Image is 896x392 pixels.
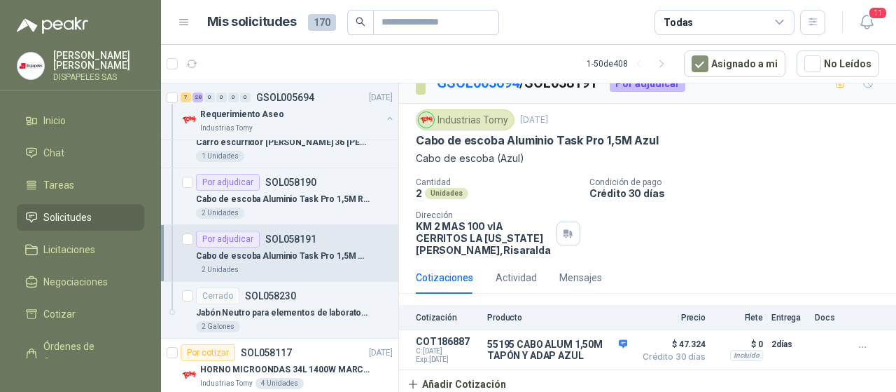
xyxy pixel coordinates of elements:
button: 11 [854,10,879,35]
p: Carro escurridor [PERSON_NAME] 36 [PERSON_NAME] [196,136,370,149]
img: Company Logo [17,53,44,79]
div: 2 Galones [196,321,240,332]
a: Por adjudicarSOL058191Cabo de escoba Aluminio Task Pro 1,5M Azul2 Unidades [161,225,398,282]
p: Cabo de escoba (Azul) [416,151,879,166]
div: Por cotizar [181,344,235,361]
p: [DATE] [520,114,548,127]
p: COT186887 [416,336,479,347]
p: SOL058191 [265,234,316,244]
p: Dirección [416,210,551,220]
a: Solicitudes [17,204,144,231]
p: SOL058190 [265,177,316,187]
span: Negociaciones [43,274,108,290]
div: 2 Unidades [196,264,244,276]
p: SOL058117 [241,348,292,358]
p: Cabo de escoba Aluminio Task Pro 1,5M Azul [416,133,658,148]
div: 7 [181,93,191,102]
img: Logo peakr [17,17,88,34]
span: Cotizar [43,306,76,322]
p: 2 [416,187,422,199]
span: Licitaciones [43,242,95,257]
span: Inicio [43,113,66,128]
span: 170 [308,14,336,31]
div: Actividad [496,270,537,285]
img: Company Logo [181,367,197,384]
a: Inicio [17,107,144,134]
p: [DATE] [369,346,393,360]
p: Flete [714,313,763,323]
span: 11 [868,6,888,20]
p: Crédito 30 días [589,187,890,199]
p: KM 2 MAS 100 vIA CERRITOS LA [US_STATE] [PERSON_NAME] , Risaralda [416,220,551,256]
div: 4 Unidades [255,378,304,389]
p: SOL058230 [245,291,296,301]
div: 1 Unidades [196,151,244,162]
div: Mensajes [559,270,602,285]
p: Condición de pago [589,177,890,187]
span: Chat [43,145,64,161]
div: Cerrado [196,288,239,304]
span: Tareas [43,177,74,193]
p: [PERSON_NAME] [PERSON_NAME] [53,50,144,70]
button: No Leídos [797,50,879,77]
button: Asignado a mi [684,50,785,77]
div: 0 [216,93,227,102]
p: [DATE] [369,91,393,104]
div: Por adjudicar [610,75,685,92]
p: DISPAPELES SAS [53,73,144,81]
div: Por adjudicar [196,231,260,248]
div: Unidades [425,188,468,199]
p: $ 0 [714,336,763,353]
p: Precio [636,313,706,323]
span: Exp: [DATE] [416,356,479,364]
p: HORNO MICROONDAS 34L 1400W MARCA TORNADO. [200,363,374,377]
div: 0 [228,93,239,102]
a: Chat [17,140,144,166]
p: Cabo de escoba Aluminio Task Pro 1,5M Rojo [196,193,370,206]
p: Cantidad [416,177,578,187]
img: Company Logo [419,112,434,128]
span: Órdenes de Compra [43,339,131,370]
span: $ 47.324 [636,336,706,353]
div: Incluido [730,350,763,361]
img: Company Logo [181,111,197,128]
span: Solicitudes [43,210,92,225]
p: Industrias Tomy [200,378,253,389]
div: 1 - 50 de 408 [587,53,673,75]
span: Crédito 30 días [636,353,706,361]
p: Cotización [416,313,479,323]
h1: Mis solicitudes [207,12,297,32]
div: 2 Unidades [196,208,244,219]
div: 0 [204,93,215,102]
div: Todas [664,15,693,30]
div: Cotizaciones [416,270,473,285]
a: Licitaciones [17,236,144,263]
a: GSOL005694 [437,74,519,91]
p: Jabón Neutro para elementos de laboratorio por galón (adjuntar ficha tecnica) [196,306,370,320]
a: Órdenes de Compra [17,333,144,375]
p: Requerimiento Aseo [200,108,284,121]
div: 28 [192,93,203,102]
p: Docs [815,313,843,323]
span: search [356,17,365,27]
div: Industrias Tomy [416,109,514,130]
div: 0 [240,93,251,102]
p: / SOL058191 [437,72,598,94]
p: Entrega [771,313,806,323]
a: 7 28 0 0 0 0 GSOL005694[DATE] Company LogoRequerimiento AseoIndustrias Tomy [181,89,395,134]
div: Por adjudicar [196,174,260,191]
p: 2 días [771,336,806,353]
a: CerradoSOL058230Jabón Neutro para elementos de laboratorio por galón (adjuntar ficha tecnica)2 Ga... [161,282,398,339]
p: Industrias Tomy [200,123,253,134]
p: 55195 CABO ALUM 1,50M TAPÓN Y ADAP AZUL [487,339,627,361]
p: Producto [487,313,627,323]
a: Cotizar [17,301,144,327]
p: GSOL005694 [256,93,314,102]
a: Negociaciones [17,269,144,295]
a: Por adjudicarSOL058190Cabo de escoba Aluminio Task Pro 1,5M Rojo2 Unidades [161,168,398,225]
span: C: [DATE] [416,347,479,356]
p: Cabo de escoba Aluminio Task Pro 1,5M Azul [196,250,370,263]
a: Tareas [17,172,144,198]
